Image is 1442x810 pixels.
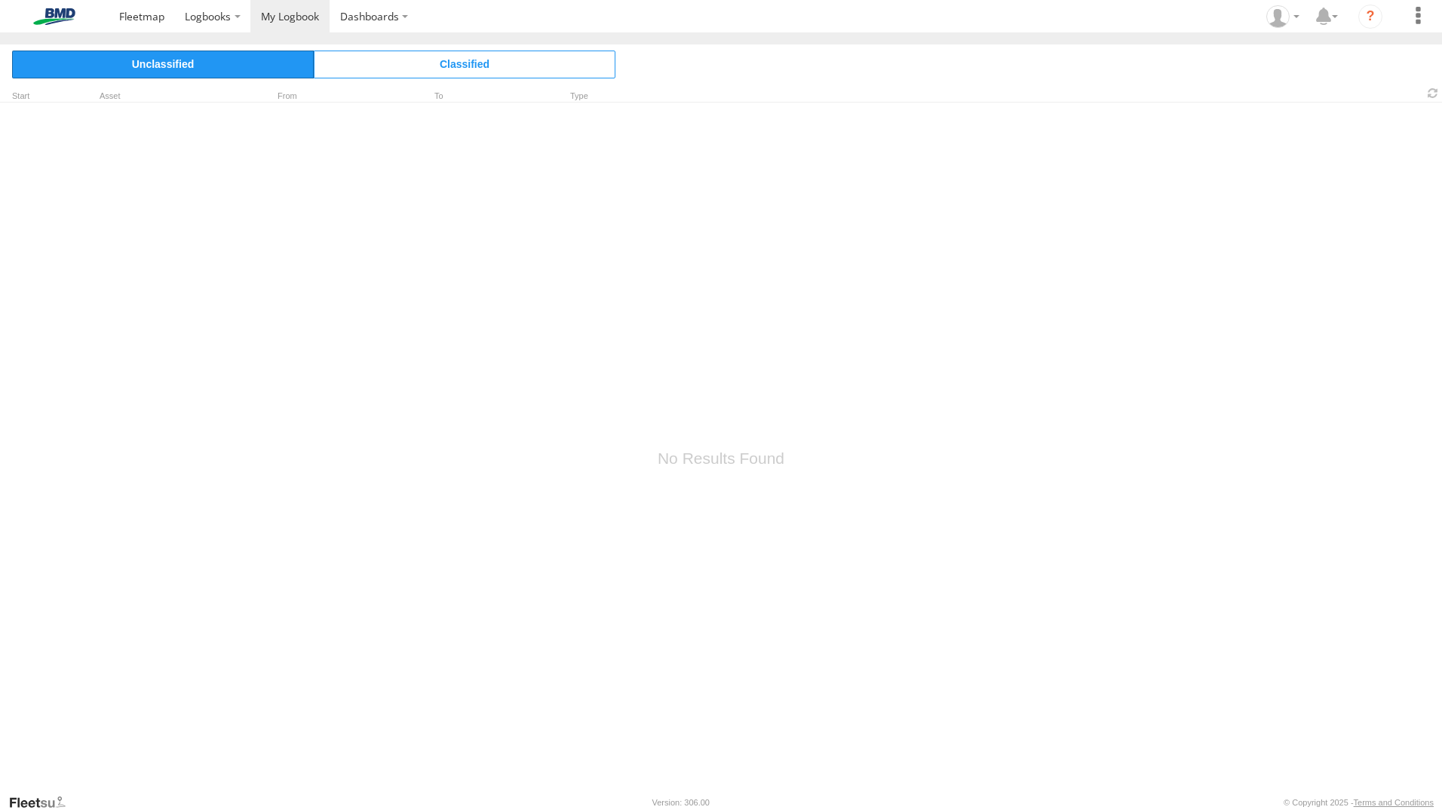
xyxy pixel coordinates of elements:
[1354,798,1434,807] a: Terms and Conditions
[1284,798,1434,807] div: © Copyright 2025 -
[12,51,314,78] span: Click to view Unclassified Trips
[570,93,646,100] div: Type
[8,795,78,810] a: Visit our Website
[15,8,94,25] img: bmd-logo.svg
[413,93,564,100] div: To
[100,93,250,100] div: Asset
[1261,5,1305,28] div: Tony Tanna
[1358,5,1382,29] i: ?
[1424,86,1442,100] span: Refresh
[256,93,407,100] div: From
[652,798,710,807] div: Version: 306.00
[314,51,615,78] span: Click to view Classified Trips
[12,93,57,100] div: Click to Sort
